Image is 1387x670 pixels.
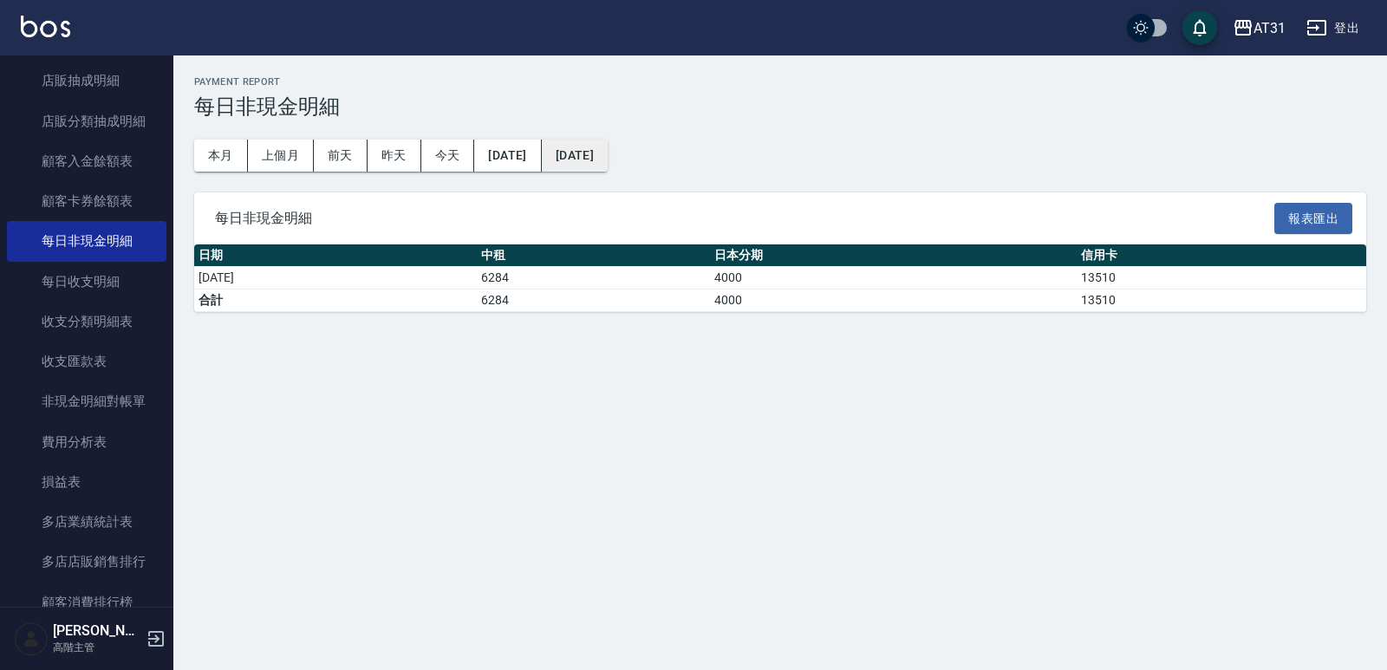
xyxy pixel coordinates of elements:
a: 店販分類抽成明細 [7,101,166,141]
div: AT31 [1254,17,1286,39]
button: 本月 [194,140,248,172]
td: 合計 [194,289,477,312]
a: 收支分類明細表 [7,302,166,342]
td: 13510 [1077,267,1366,289]
a: 費用分析表 [7,422,166,462]
h3: 每日非現金明細 [194,94,1366,119]
td: 6284 [477,267,710,289]
img: Logo [21,16,70,37]
a: 報表匯出 [1274,209,1352,225]
button: 上個月 [248,140,314,172]
th: 信用卡 [1077,244,1366,267]
a: 多店店販銷售排行 [7,542,166,582]
a: 損益表 [7,462,166,502]
a: 顧客卡券餘額表 [7,181,166,221]
img: Person [14,621,49,656]
td: [DATE] [194,267,477,289]
h2: Payment Report [194,76,1366,88]
a: 店販抽成明細 [7,61,166,101]
button: 昨天 [368,140,421,172]
a: 每日非現金明細 [7,221,166,261]
td: 4000 [710,289,1077,312]
button: [DATE] [542,140,608,172]
table: a dense table [194,244,1366,312]
a: 非現金明細對帳單 [7,381,166,421]
td: 4000 [710,267,1077,289]
td: 13510 [1077,289,1366,312]
td: 6284 [477,289,710,312]
button: save [1182,10,1217,45]
button: [DATE] [474,140,541,172]
a: 顧客入金餘額表 [7,141,166,181]
a: 多店業績統計表 [7,502,166,542]
th: 日本分期 [710,244,1077,267]
button: 登出 [1299,12,1366,44]
th: 日期 [194,244,477,267]
h5: [PERSON_NAME] [53,622,141,640]
span: 每日非現金明細 [215,210,1274,227]
p: 高階主管 [53,640,141,655]
button: 前天 [314,140,368,172]
a: 顧客消費排行榜 [7,582,166,622]
a: 收支匯款表 [7,342,166,381]
th: 中租 [477,244,710,267]
button: 今天 [421,140,475,172]
button: AT31 [1226,10,1293,46]
button: 報表匯出 [1274,203,1352,235]
a: 每日收支明細 [7,262,166,302]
